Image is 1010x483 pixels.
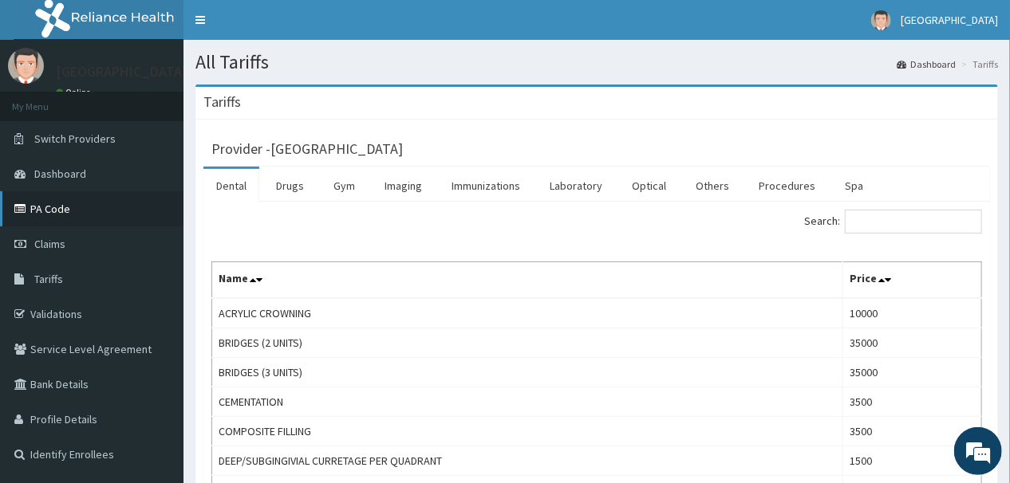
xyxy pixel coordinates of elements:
a: Online [56,87,94,98]
a: Spa [832,169,876,202]
a: Procedures [746,169,828,202]
span: Claims [34,237,65,251]
label: Search: [804,210,982,234]
a: Others [683,169,742,202]
th: Price [842,262,981,299]
a: Optical [619,169,679,202]
td: COMPOSITE FILLING [212,417,843,446]
td: 3500 [842,417,981,446]
td: 10000 [842,298,981,328]
h3: Provider - [GEOGRAPHIC_DATA] [211,142,403,156]
td: 3500 [842,387,981,417]
td: 1500 [842,446,981,476]
a: Imaging [372,169,435,202]
td: BRIDGES (2 UNITS) [212,328,843,358]
td: ACRYLIC CROWNING [212,298,843,328]
span: [GEOGRAPHIC_DATA] [901,13,998,27]
td: 35000 [842,328,981,358]
span: Switch Providers [34,132,116,146]
img: User Image [871,10,891,30]
h1: All Tariffs [195,52,998,73]
h3: Tariffs [203,95,241,109]
td: BRIDGES (3 UNITS) [212,358,843,387]
a: Laboratory [537,169,615,202]
td: 35000 [842,358,981,387]
p: [GEOGRAPHIC_DATA] [56,65,187,79]
a: Dental [203,169,259,202]
span: Tariffs [34,272,63,286]
a: Drugs [263,169,317,202]
th: Name [212,262,843,299]
span: Dashboard [34,167,86,181]
td: DEEP/SUBGINGIVIAL CURRETAGE PER QUADRANT [212,446,843,476]
a: Immunizations [439,169,533,202]
img: User Image [8,48,44,84]
a: Gym [321,169,368,202]
input: Search: [845,210,982,234]
td: CEMENTATION [212,387,843,417]
li: Tariffs [957,57,998,71]
a: Dashboard [897,57,956,71]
